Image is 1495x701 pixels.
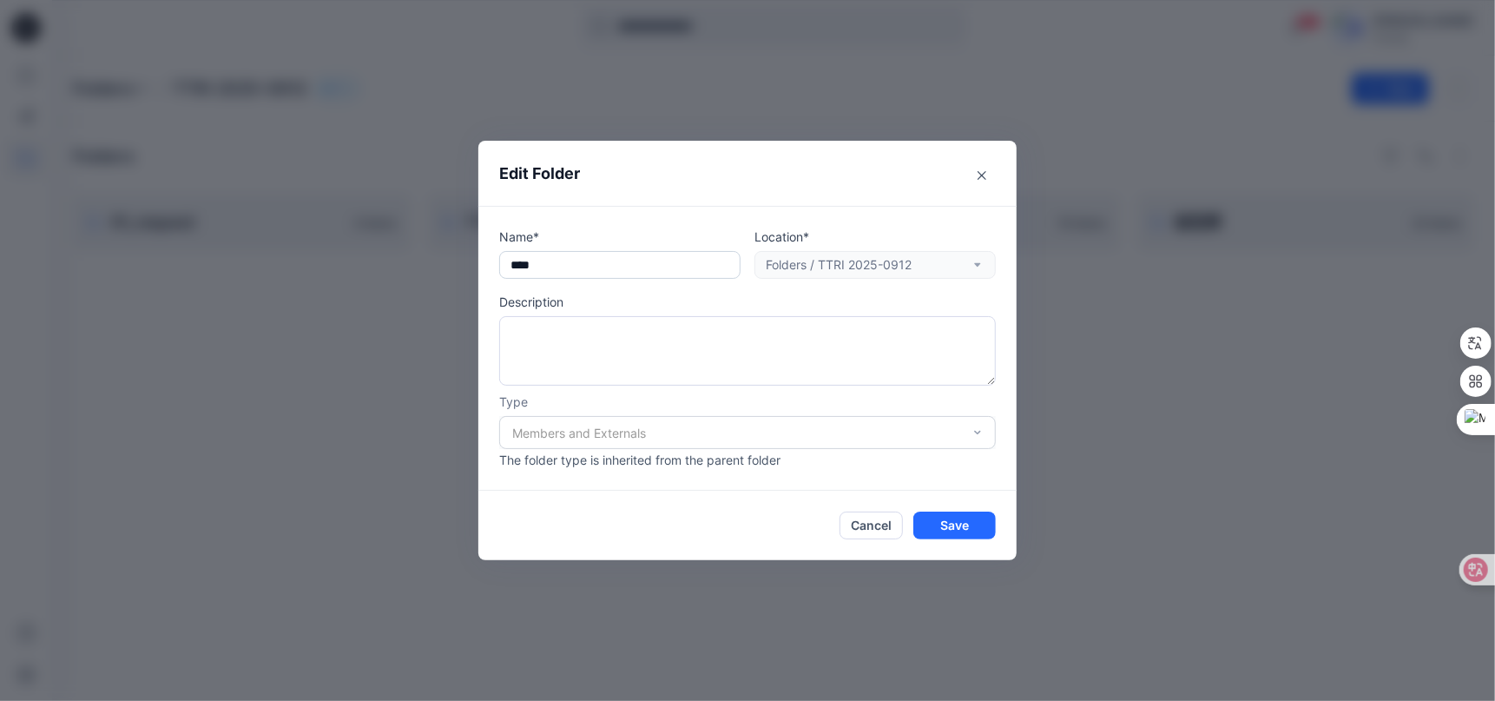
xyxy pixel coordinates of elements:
[968,162,996,189] button: Close
[499,393,996,411] p: Type
[499,451,996,469] p: The folder type is inherited from the parent folder
[913,512,996,539] button: Save
[478,141,1017,206] header: Edit Folder
[499,228,741,246] p: Name*
[754,228,996,246] p: Location*
[840,512,903,539] button: Cancel
[499,293,996,311] p: Description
